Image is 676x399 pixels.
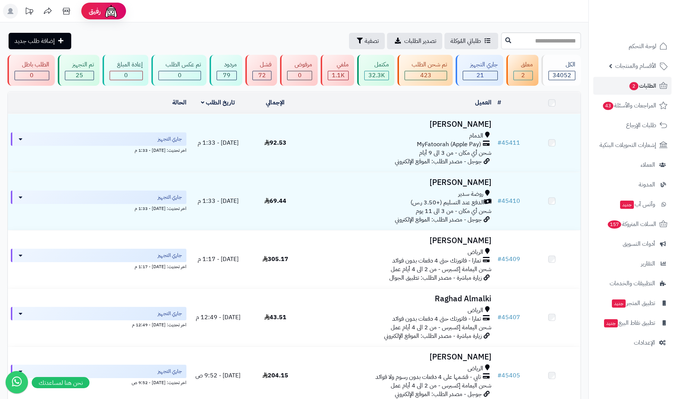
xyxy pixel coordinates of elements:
span: جاري التجهيز [158,310,182,317]
div: فشل [252,60,271,69]
div: 79 [217,71,236,80]
div: 1118 [328,71,348,80]
a: الطلب باطل 0 [6,55,56,86]
span: 0 [30,71,34,80]
span: شحن اليمامة إكسبرس - من 2 الى 4 أيام عمل [391,323,491,332]
div: 32312 [365,71,389,80]
div: تم شحن الطلب [405,60,447,69]
a: تحديثات المنصة [20,4,38,21]
a: مردود 79 [208,55,244,86]
div: مرفوض [287,60,312,69]
div: 0 [110,71,142,80]
h3: [PERSON_NAME] [307,178,491,187]
a: تطبيق نقاط البيعجديد [593,314,672,332]
a: تصدير الطلبات [387,33,442,49]
span: شحن اليمامة إكسبرس - من 2 الى 4 أيام عمل [391,381,491,390]
span: أدوات التسويق [623,239,655,249]
h3: Raghad Almalki [307,295,491,303]
span: تصفية [365,37,379,45]
a: #45407 [497,313,520,322]
span: 72 [258,71,266,80]
a: الإجمالي [266,98,284,107]
span: إضافة طلب جديد [15,37,55,45]
span: 305.17 [262,255,288,264]
a: وآتس آبجديد [593,195,672,213]
span: وآتس آب [619,199,655,210]
div: اخر تحديث: [DATE] - 12:49 م [11,320,186,328]
span: الرياض [468,364,483,373]
span: 43 [603,102,613,110]
span: جديد [604,319,618,327]
span: # [497,371,502,380]
a: العملاء [593,156,672,174]
div: معلق [513,60,533,69]
a: الإعدادات [593,334,672,352]
span: زيارة مباشرة - مصدر الطلب: تطبيق الجوال [389,273,482,282]
a: المدونة [593,176,672,194]
div: 2 [514,71,532,80]
span: الرياض [468,306,483,315]
span: [DATE] - 12:49 م [196,313,240,322]
h3: [PERSON_NAME] [307,120,491,129]
span: لوحة التحكم [629,41,656,51]
div: اخر تحديث: [DATE] - 1:17 م [11,262,186,270]
a: فشل 72 [244,55,279,86]
span: جاري التجهيز [158,135,182,143]
div: جاري التجهيز [463,60,498,69]
span: طلباتي المُوكلة [450,37,481,45]
a: الكل34052 [540,55,582,86]
span: شحن أي مكان - من 3 الى 9 أيام [419,148,491,157]
span: 0 [298,71,302,80]
div: إعادة المبلغ [110,60,143,69]
a: #45409 [497,255,520,264]
span: جديد [620,201,634,209]
a: ملغي 1.1K [319,55,356,86]
div: 21 [463,71,497,80]
span: 2 [521,71,525,80]
span: # [497,255,502,264]
a: معلق 2 [505,55,540,86]
span: # [497,138,502,147]
h3: [PERSON_NAME] [307,236,491,245]
a: # [497,98,501,107]
span: 1.1K [332,71,345,80]
a: الطلبات2 [593,77,672,95]
div: اخر تحديث: [DATE] - 9:52 ص [11,378,186,386]
div: 72 [253,71,271,80]
div: 0 [159,71,201,80]
div: مردود [217,60,237,69]
span: المراجعات والأسئلة [602,100,656,111]
span: التطبيقات والخدمات [610,278,655,289]
a: مرفوض 0 [279,55,319,86]
span: [DATE] - 1:33 م [198,197,239,205]
a: أدوات التسويق [593,235,672,253]
span: جديد [612,299,626,308]
span: # [497,197,502,205]
span: جوجل - مصدر الطلب: الموقع الإلكتروني [395,390,482,399]
span: رفيق [89,7,101,16]
span: 25 [76,71,83,80]
span: شحن أي مكان - من 3 الى 11 يوم [416,207,491,216]
a: السلات المتروكة157 [593,215,672,233]
a: تطبيق المتجرجديد [593,294,672,312]
span: 92.53 [264,138,286,147]
span: جوجل - مصدر الطلب: الموقع الإلكتروني [395,215,482,224]
a: طلباتي المُوكلة [444,33,498,49]
span: 21 [477,71,484,80]
span: [DATE] - 9:52 ص [195,371,240,380]
span: MyFatoorah (Apple Pay) [417,140,481,149]
span: 423 [420,71,431,80]
span: 69.44 [264,197,286,205]
span: 34052 [553,71,571,80]
span: [DATE] - 1:33 م [198,138,239,147]
div: اخر تحديث: [DATE] - 1:33 م [11,204,186,212]
span: 157 [608,220,621,229]
span: الدفع عند التسليم (+3.50 ر.س) [411,198,484,207]
span: السلات المتروكة [607,219,656,229]
a: #45405 [497,371,520,380]
a: التطبيقات والخدمات [593,274,672,292]
span: جوجل - مصدر الطلب: الموقع الإلكتروني [395,157,482,166]
a: إعادة المبلغ 0 [101,55,150,86]
span: # [497,313,502,322]
a: إشعارات التحويلات البنكية [593,136,672,154]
